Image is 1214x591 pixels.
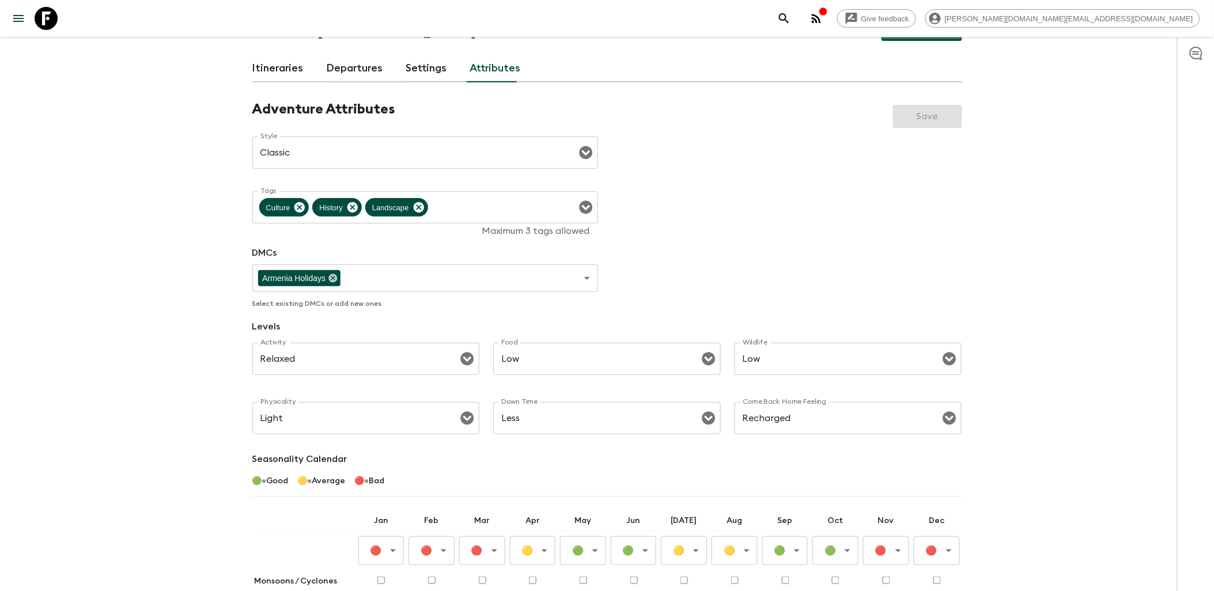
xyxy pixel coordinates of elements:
p: 🔴 = Bad [355,475,385,487]
p: 🟡 = Average [298,475,346,487]
div: 🔴 [863,539,909,562]
button: Open [578,145,594,161]
p: [DATE] [661,515,707,526]
h2: Adventure Attributes [252,101,395,118]
p: Feb [409,515,455,526]
p: DMCs [252,246,598,260]
a: Settings [406,55,447,82]
button: menu [7,7,30,30]
button: Open [701,410,717,426]
span: [PERSON_NAME][DOMAIN_NAME][EMAIL_ADDRESS][DOMAIN_NAME] [939,14,1200,23]
button: search adventures [773,7,796,30]
div: Culture [259,198,309,217]
div: 🟡 [661,539,707,562]
label: Food [501,338,518,347]
p: Dec [914,515,960,526]
div: 🟢 [560,539,606,562]
p: May [560,515,606,526]
label: Tags [260,186,277,196]
button: Open [941,410,958,426]
a: Itineraries [252,55,304,82]
span: Give feedback [855,14,916,23]
div: 🔴 [358,539,404,562]
div: History [312,198,361,217]
p: Aug [712,515,758,526]
p: Oct [812,515,859,526]
p: Jun [611,515,657,526]
div: Armenia Holidays [258,270,341,286]
p: 🟢 = Good [252,475,289,487]
div: 🔴 [409,539,455,562]
p: Monsoons / Cyclones [255,575,354,587]
div: 🟡 [510,539,556,562]
button: Open [578,199,594,215]
button: Open [459,351,475,367]
label: Style [260,131,277,141]
p: Seasonality Calendar [252,452,962,466]
span: Armenia Holidays [258,272,331,285]
p: Sep [762,515,808,526]
span: Culture [259,201,297,214]
div: 🟢 [611,539,657,562]
button: Open [459,410,475,426]
div: 🟢 [762,539,808,562]
span: Landscape [365,201,416,214]
p: Mar [459,515,505,526]
label: Activity [260,338,286,347]
p: Apr [510,515,556,526]
button: Open [941,351,958,367]
div: 🔴 [914,539,960,562]
p: Maximum 3 tags allowed [260,225,590,237]
label: Come Back Home Feeling [743,397,827,407]
div: 🟢 [812,539,859,562]
div: [PERSON_NAME][DOMAIN_NAME][EMAIL_ADDRESS][DOMAIN_NAME] [925,9,1200,28]
a: Attributes [470,55,521,82]
p: Select existing DMCs or add new ones [252,297,598,310]
p: Levels [252,320,962,334]
div: Landscape [365,198,428,217]
button: Open [701,351,717,367]
a: Departures [327,55,383,82]
label: Wildlife [743,338,767,347]
div: 🔴 [459,539,505,562]
label: Down Time [501,397,538,407]
p: Nov [863,515,909,526]
p: Jan [358,515,404,526]
span: History [312,201,349,214]
a: Give feedback [837,9,916,28]
div: 🟡 [712,539,758,562]
label: Physicality [260,397,296,407]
